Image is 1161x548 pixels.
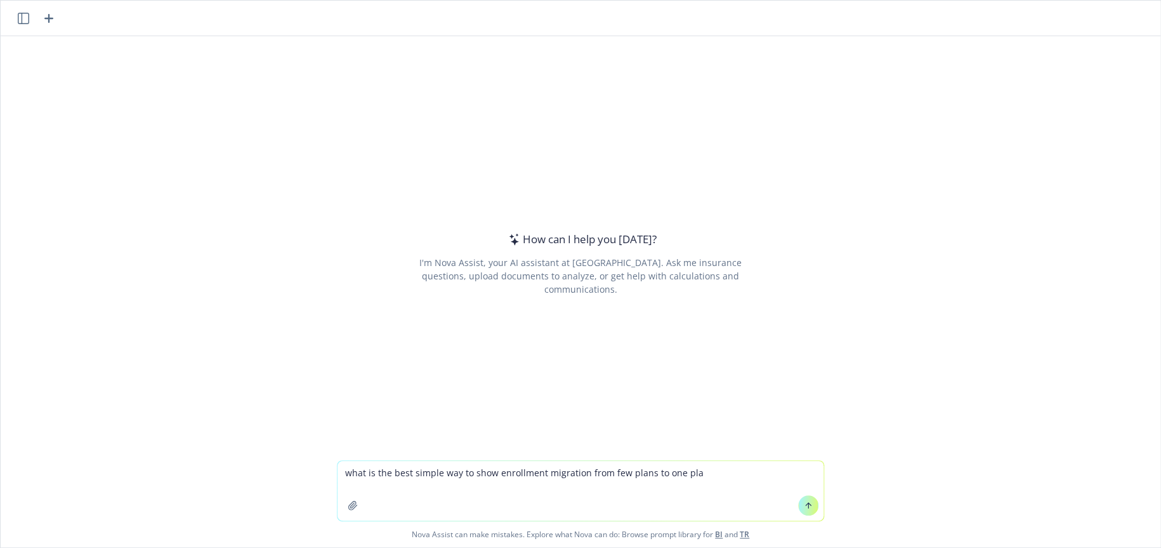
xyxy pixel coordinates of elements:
textarea: what is the best simple way to show enrollment migration from few plans to one pl [338,461,823,521]
a: BI [715,529,723,540]
span: Nova Assist can make mistakes. Explore what Nova can do: Browse prompt library for and [6,521,1155,547]
a: TR [740,529,749,540]
div: How can I help you [DATE]? [505,231,657,248]
div: I'm Nova Assist, your AI assistant at [GEOGRAPHIC_DATA]. Ask me insurance questions, upload docum... [402,256,759,296]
